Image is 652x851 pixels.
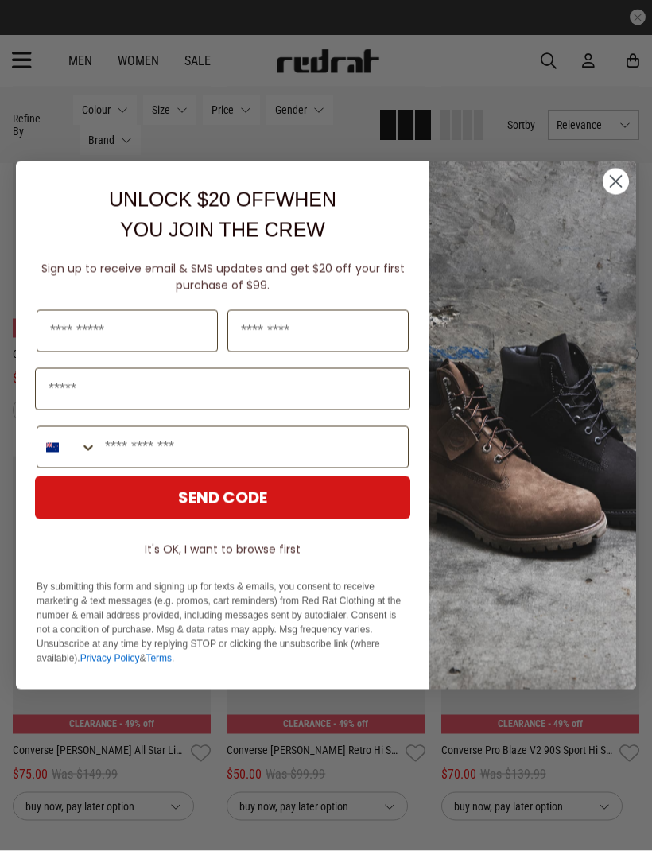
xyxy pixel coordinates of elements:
[37,310,218,352] input: First Name
[276,188,336,211] span: WHEN
[602,168,630,196] button: Close dialog
[35,368,410,410] input: Email
[146,653,172,664] a: Terms
[109,188,276,211] span: UNLOCK $20 OFF
[120,219,325,241] span: YOU JOIN THE CREW
[35,535,410,564] button: It's OK, I want to browse first
[80,653,140,664] a: Privacy Policy
[13,6,60,54] button: Open LiveChat chat widget
[429,161,636,690] img: f7662613-148e-4c88-9575-6c6b5b55a647.jpeg
[35,476,410,519] button: SEND CODE
[37,427,97,468] button: Search Countries
[37,580,409,666] p: By submitting this form and signing up for texts & emails, you consent to receive marketing & tex...
[46,441,59,454] img: New Zealand
[41,261,405,293] span: Sign up to receive email & SMS updates and get $20 off your first purchase of $99.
